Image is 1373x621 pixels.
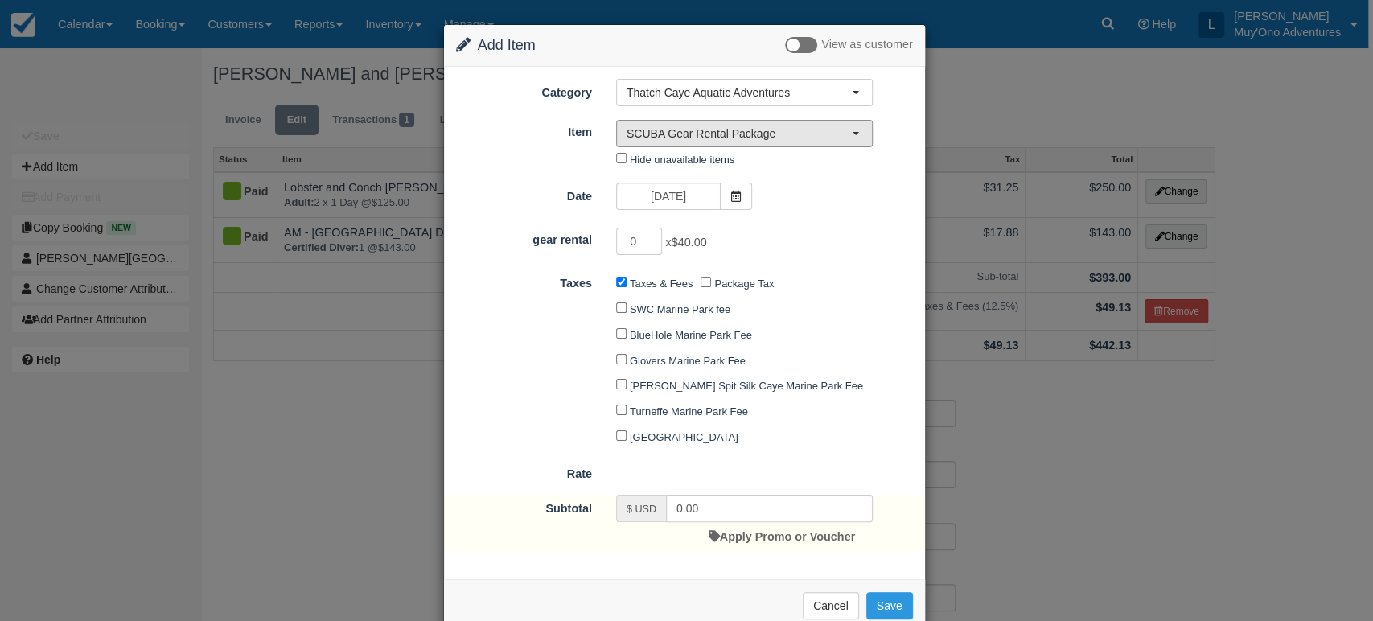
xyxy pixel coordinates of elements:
[630,431,738,443] label: [GEOGRAPHIC_DATA]
[714,278,774,290] label: Package Tax
[630,329,752,341] label: BlueHole Marine Park Fee
[444,183,604,205] label: Date
[616,120,873,147] button: SCUBA Gear Rental Package
[630,303,730,315] label: SWC Marine Park fee
[866,592,913,619] button: Save
[630,278,693,290] label: Taxes & Fees
[821,39,912,51] span: View as customer
[478,37,536,53] span: Add Item
[665,236,706,249] span: x
[616,228,663,255] input: gear rental
[672,236,707,249] span: $40.00
[630,405,748,417] label: Turneffe Marine Park Fee
[444,269,604,292] label: Taxes
[630,380,863,392] label: [PERSON_NAME] Spit Silk Caye Marine Park Fee
[444,495,604,517] label: Subtotal
[627,125,852,142] span: SCUBA Gear Rental Package
[444,118,604,141] label: Item
[803,592,859,619] button: Cancel
[627,84,852,101] span: Thatch Caye Aquatic Adventures
[616,79,873,106] button: Thatch Caye Aquatic Adventures
[709,530,855,543] a: Apply Promo or Voucher
[444,226,604,249] label: gear rental
[630,154,734,166] label: Hide unavailable items
[444,460,604,483] label: Rate
[630,355,746,367] label: Glovers Marine Park Fee
[444,79,604,101] label: Category
[627,504,656,515] small: $ USD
